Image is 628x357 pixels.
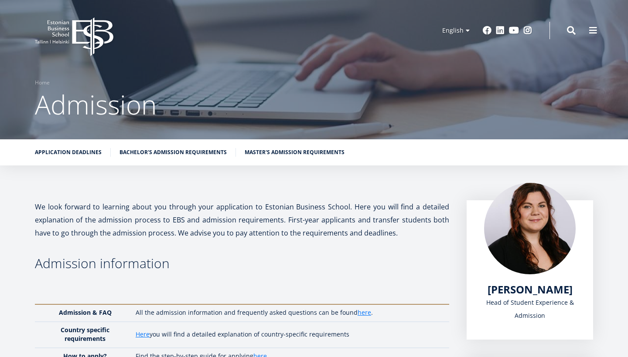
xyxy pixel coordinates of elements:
[523,26,532,35] a: Instagram
[136,330,150,339] a: Here
[35,148,102,157] a: Application deadlines
[488,283,573,296] a: [PERSON_NAME]
[484,296,576,322] div: Head of Student Experience & Admission
[61,326,109,343] strong: Country specific requirements
[488,282,573,296] span: [PERSON_NAME]
[119,148,227,157] a: Bachelor's admission requirements
[35,78,50,87] a: Home
[509,26,519,35] a: Youtube
[35,257,449,270] h3: Admission information
[496,26,505,35] a: Linkedin
[483,26,491,35] a: Facebook
[59,308,112,317] strong: Admission & FAQ
[35,200,449,239] p: We look forward to learning about you through your application to Estonian Business School. Here ...
[131,322,449,348] td: you will find a detailed explanation of country-specific requirements
[131,304,449,322] td: All the admission information and frequently asked questions can be found .
[35,87,157,122] span: Admission
[245,148,345,157] a: Master's admission requirements
[484,183,576,274] img: liina reimann
[358,308,371,317] a: here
